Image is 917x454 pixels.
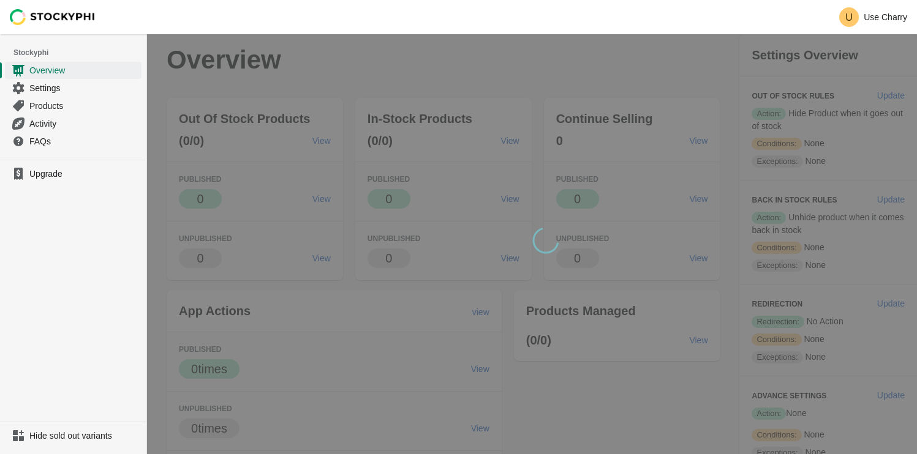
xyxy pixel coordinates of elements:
a: Hide sold out variants [5,427,142,444]
a: Products [5,97,142,114]
span: FAQs [29,135,139,147]
a: Upgrade [5,165,142,182]
img: Stockyphi [10,9,96,25]
span: Stockyphi [13,47,146,59]
span: Activity [29,117,139,130]
a: Settings [5,79,142,97]
span: Avatar with initials U [839,7,859,27]
a: Overview [5,61,142,79]
span: Settings [29,82,139,94]
span: Hide sold out variants [29,430,139,442]
span: Products [29,100,139,112]
text: U [845,12,853,23]
span: Overview [29,64,139,76]
a: Activity [5,114,142,132]
span: Upgrade [29,168,139,180]
p: Use Charry [864,12,907,22]
a: FAQs [5,132,142,150]
button: Avatar with initials UUse Charry [834,5,912,29]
